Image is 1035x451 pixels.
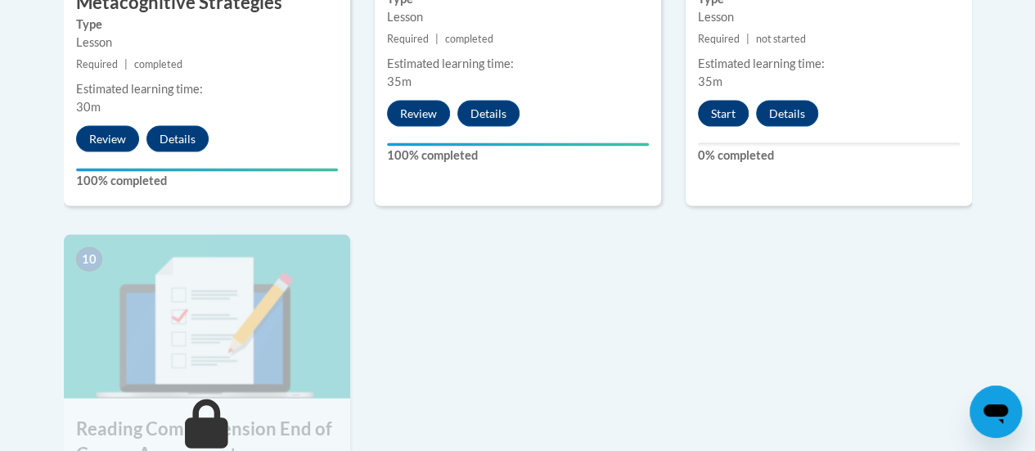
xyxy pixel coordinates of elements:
button: Details [146,126,209,152]
button: Details [457,101,520,127]
button: Details [756,101,818,127]
iframe: Button to launch messaging window [970,386,1022,438]
div: Your progress [76,169,338,172]
button: Review [76,126,139,152]
label: 100% completed [76,172,338,190]
div: Your progress [387,143,649,147]
span: | [124,58,128,70]
label: Type [76,16,338,34]
span: not started [756,33,806,45]
span: 35m [387,74,412,88]
div: Lesson [387,8,649,26]
div: Lesson [76,34,338,52]
span: 10 [76,247,102,272]
span: Required [387,33,429,45]
span: 30m [76,100,101,114]
span: completed [445,33,493,45]
span: | [746,33,749,45]
img: Course Image [64,235,350,399]
div: Estimated learning time: [387,55,649,73]
div: Lesson [698,8,960,26]
div: Estimated learning time: [76,80,338,98]
button: Start [698,101,749,127]
label: 100% completed [387,147,649,165]
span: 35m [698,74,722,88]
span: Required [76,58,118,70]
span: | [435,33,439,45]
span: Required [698,33,740,45]
label: 0% completed [698,147,960,165]
span: completed [134,58,182,70]
div: Estimated learning time: [698,55,960,73]
button: Review [387,101,450,127]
